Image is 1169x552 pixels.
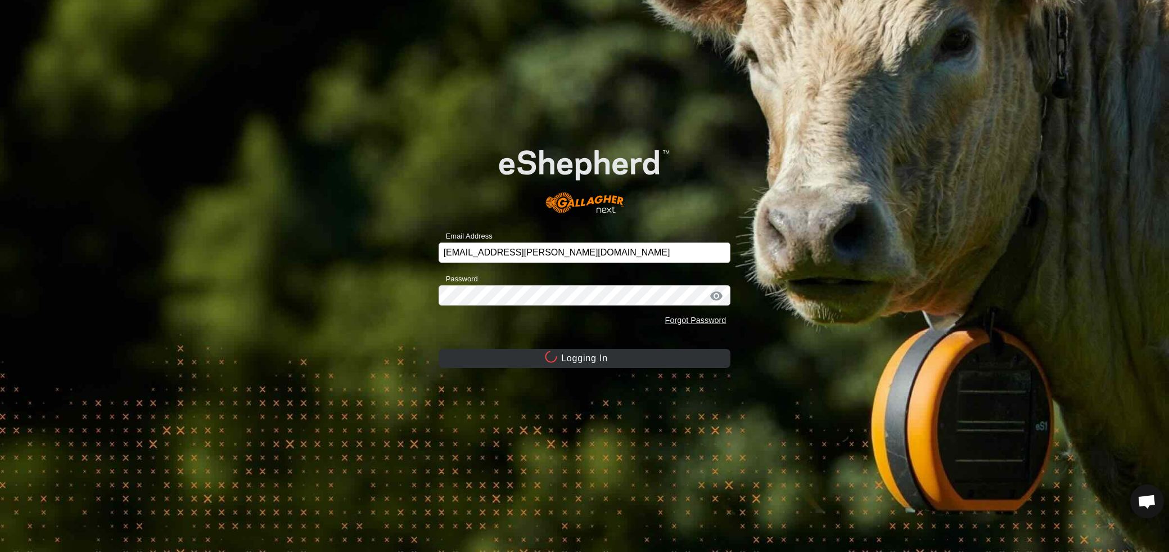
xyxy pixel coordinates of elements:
button: Logging In [439,349,731,368]
input: Email Address [439,243,731,263]
img: E-shepherd Logo [468,125,702,225]
label: Email Address [439,231,493,242]
a: Forgot Password [665,316,726,325]
label: Password [439,273,478,285]
div: Open chat [1130,484,1164,518]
